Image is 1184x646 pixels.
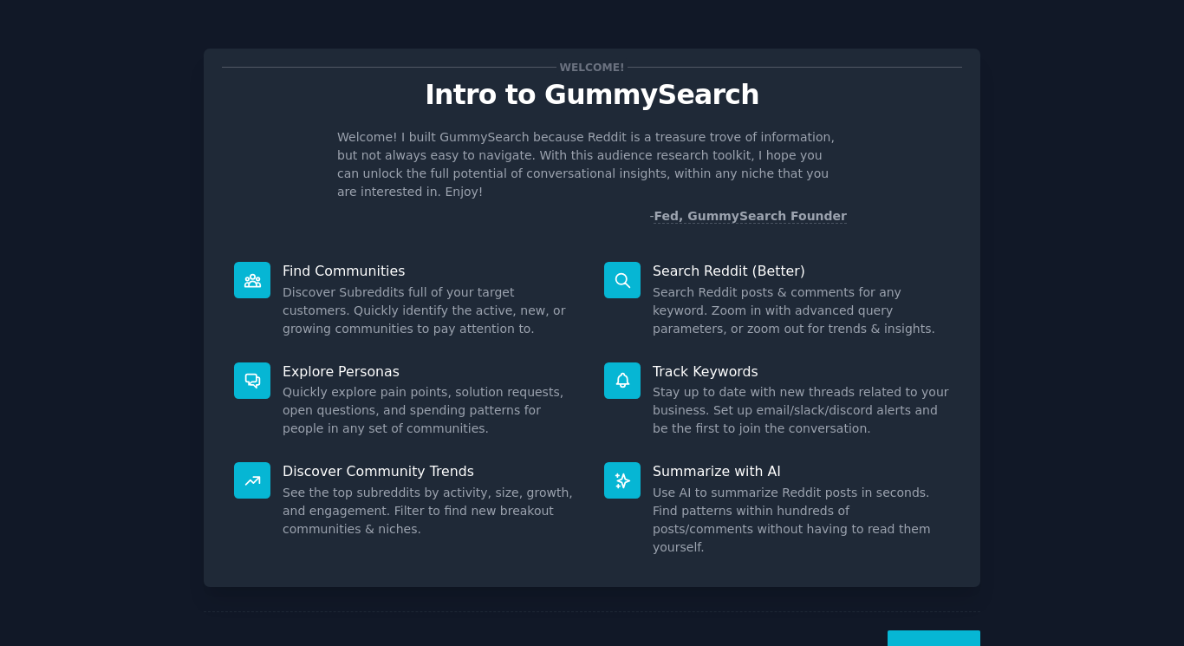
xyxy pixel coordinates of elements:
[283,284,580,338] dd: Discover Subreddits full of your target customers. Quickly identify the active, new, or growing c...
[654,209,847,224] a: Fed, GummySearch Founder
[337,128,847,201] p: Welcome! I built GummySearch because Reddit is a treasure trove of information, but not always ea...
[283,362,580,381] p: Explore Personas
[283,462,580,480] p: Discover Community Trends
[653,383,950,438] dd: Stay up to date with new threads related to your business. Set up email/slack/discord alerts and ...
[653,484,950,557] dd: Use AI to summarize Reddit posts in seconds. Find patterns within hundreds of posts/comments with...
[653,284,950,338] dd: Search Reddit posts & comments for any keyword. Zoom in with advanced query parameters, or zoom o...
[283,383,580,438] dd: Quickly explore pain points, solution requests, open questions, and spending patterns for people ...
[649,207,847,225] div: -
[653,362,950,381] p: Track Keywords
[283,484,580,538] dd: See the top subreddits by activity, size, growth, and engagement. Filter to find new breakout com...
[283,262,580,280] p: Find Communities
[222,80,962,110] p: Intro to GummySearch
[653,262,950,280] p: Search Reddit (Better)
[556,58,628,76] span: Welcome!
[653,462,950,480] p: Summarize with AI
